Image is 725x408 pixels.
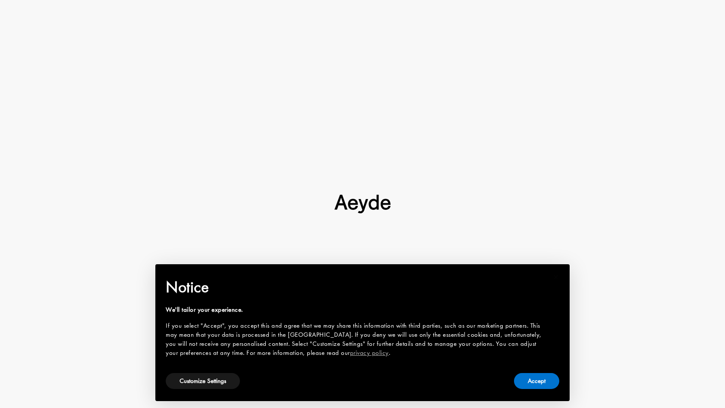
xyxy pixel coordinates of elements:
img: footer-logo.svg [334,195,391,214]
span: × [553,270,559,284]
div: If you select "Accept", you accept this and agree that we may share this information with third p... [166,321,545,357]
button: Close this notice [545,267,566,288]
div: We'll tailor your experience. [166,305,545,314]
button: Accept [514,373,559,389]
a: privacy policy [350,348,389,357]
h2: Notice [166,276,545,298]
button: Customize Settings [166,373,240,389]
